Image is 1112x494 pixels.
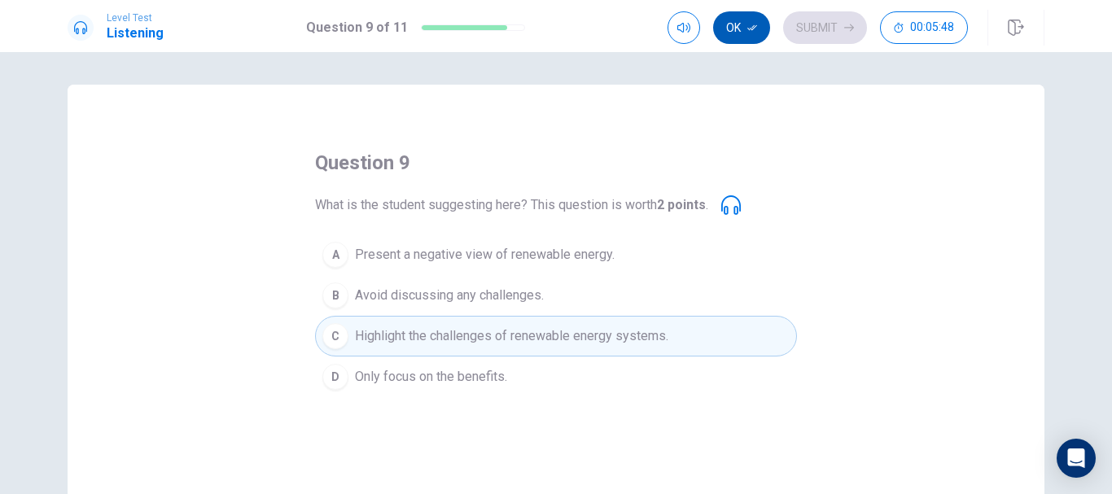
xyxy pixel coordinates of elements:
div: B [322,282,348,308]
span: Level Test [107,12,164,24]
span: Only focus on the benefits. [355,367,507,387]
div: A [322,242,348,268]
button: Ok [713,11,770,44]
h1: Question 9 of 11 [306,18,408,37]
button: DOnly focus on the benefits. [315,356,797,397]
span: 00:05:48 [910,21,954,34]
span: Highlight the challenges of renewable energy systems. [355,326,668,346]
span: What is the student suggesting here? This question is worth . [315,195,708,215]
button: 00:05:48 [880,11,968,44]
button: BAvoid discussing any challenges. [315,275,797,316]
h1: Listening [107,24,164,43]
span: Present a negative view of renewable energy. [355,245,615,264]
div: D [322,364,348,390]
button: APresent a negative view of renewable energy. [315,234,797,275]
div: Open Intercom Messenger [1057,439,1096,478]
span: Avoid discussing any challenges. [355,286,544,305]
button: CHighlight the challenges of renewable energy systems. [315,316,797,356]
h4: question 9 [315,150,410,176]
b: 2 points [657,197,706,212]
div: C [322,323,348,349]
